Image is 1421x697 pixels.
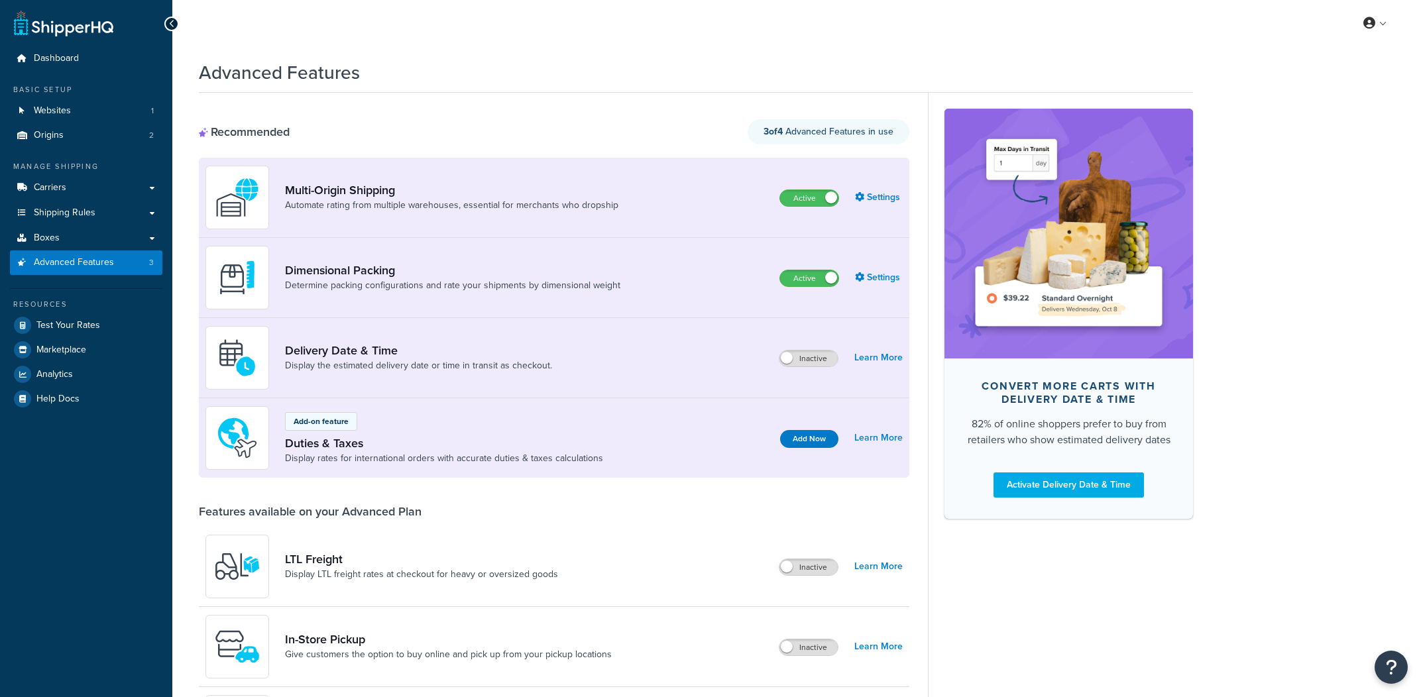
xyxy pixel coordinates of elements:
[10,46,162,71] a: Dashboard
[149,257,154,268] span: 3
[10,362,162,386] a: Analytics
[149,130,154,141] span: 2
[34,257,114,268] span: Advanced Features
[764,125,783,138] strong: 3 of 4
[199,125,290,139] div: Recommended
[34,105,71,117] span: Websites
[214,174,260,221] img: WatD5o0RtDAAAAAElFTkSuQmCC
[214,335,260,381] img: gfkeb5ejjkALwAAAABJRU5ErkJggg==
[966,380,1172,406] div: Convert more carts with delivery date & time
[10,299,162,310] div: Resources
[285,452,603,465] a: Display rates for international orders with accurate duties & taxes calculations
[151,105,154,117] span: 1
[10,99,162,123] a: Websites1
[34,207,95,219] span: Shipping Rules
[285,199,618,212] a: Automate rating from multiple warehouses, essential for merchants who dropship
[285,263,620,278] a: Dimensional Packing
[854,429,903,447] a: Learn More
[10,123,162,148] li: Origins
[10,313,162,337] a: Test Your Rates
[854,348,903,367] a: Learn More
[10,201,162,225] a: Shipping Rules
[214,543,260,590] img: y79ZsPf0fXUFUhFXDzUgf+ktZg5F2+ohG75+v3d2s1D9TjoU8PiyCIluIjV41seZevKCRuEjTPPOKHJsQcmKCXGdfprl3L4q7...
[34,233,60,244] span: Boxes
[1375,651,1408,684] button: Open Resource Center
[36,345,86,356] span: Marketplace
[34,130,64,141] span: Origins
[854,637,903,656] a: Learn More
[780,270,838,286] label: Active
[10,226,162,250] a: Boxes
[10,84,162,95] div: Basic Setup
[199,60,360,85] h1: Advanced Features
[966,416,1172,448] div: 82% of online shoppers prefer to buy from retailers who show estimated delivery dates
[780,190,838,206] label: Active
[964,129,1173,338] img: feature-image-ddt-36eae7f7280da8017bfb280eaccd9c446f90b1fe08728e4019434db127062ab4.png
[764,125,893,138] span: Advanced Features in use
[10,250,162,275] a: Advanced Features3
[34,182,66,193] span: Carriers
[214,623,260,670] img: wfgcfpwTIucLEAAAAASUVORK5CYII=
[10,338,162,362] a: Marketplace
[779,639,838,655] label: Inactive
[779,350,838,366] label: Inactive
[10,250,162,275] li: Advanced Features
[285,359,552,372] a: Display the estimated delivery date or time in transit as checkout.
[285,343,552,358] a: Delivery Date & Time
[10,123,162,148] a: Origins2
[285,648,612,661] a: Give customers the option to buy online and pick up from your pickup locations
[36,369,73,380] span: Analytics
[994,472,1144,498] a: Activate Delivery Date & Time
[34,53,79,64] span: Dashboard
[10,176,162,200] a: Carriers
[214,415,260,461] img: icon-duo-feat-landed-cost-7136b061.png
[285,552,558,566] a: LTL Freight
[779,559,838,575] label: Inactive
[780,430,838,448] button: Add Now
[285,632,612,647] a: In-Store Pickup
[855,188,903,207] a: Settings
[285,568,558,581] a: Display LTL freight rates at checkout for heavy or oversized goods
[854,557,903,576] a: Learn More
[10,161,162,172] div: Manage Shipping
[199,504,422,519] div: Features available on your Advanced Plan
[855,268,903,287] a: Settings
[285,183,618,197] a: Multi-Origin Shipping
[36,394,80,405] span: Help Docs
[36,320,100,331] span: Test Your Rates
[214,254,260,301] img: DTVBYsAAAAAASUVORK5CYII=
[294,415,349,427] p: Add-on feature
[10,387,162,411] a: Help Docs
[10,99,162,123] li: Websites
[285,279,620,292] a: Determine packing configurations and rate your shipments by dimensional weight
[285,436,603,451] a: Duties & Taxes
